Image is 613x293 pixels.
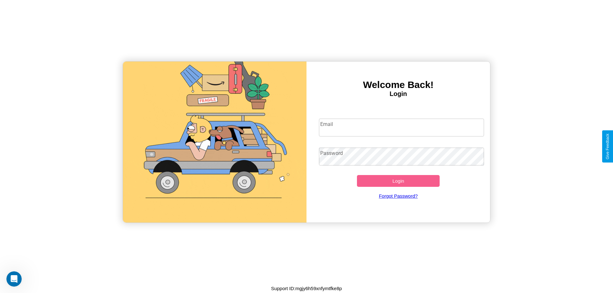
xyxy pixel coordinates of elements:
[306,79,490,90] h3: Welcome Back!
[357,175,440,187] button: Login
[6,271,22,287] iframe: Intercom live chat
[123,62,306,223] img: gif
[316,187,481,205] a: Forgot Password?
[271,284,342,293] p: Support ID: mgjy6h59xnfymtfke8p
[306,90,490,98] h4: Login
[605,134,610,159] div: Give Feedback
